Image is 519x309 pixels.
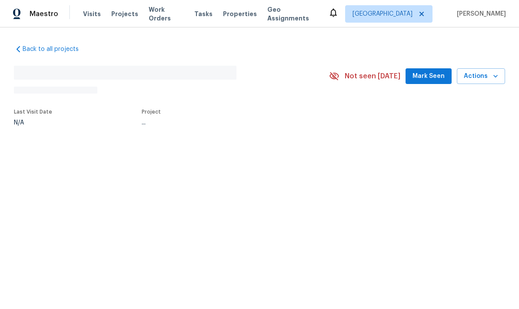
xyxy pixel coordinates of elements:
div: N/A [14,120,52,126]
span: Geo Assignments [267,5,318,23]
span: Last Visit Date [14,109,52,114]
span: Actions [464,71,498,82]
span: Not seen [DATE] [345,72,400,81]
button: Actions [457,68,505,84]
a: Back to all projects [14,45,97,54]
span: Properties [223,10,257,18]
span: Visits [83,10,101,18]
div: ... [142,120,309,126]
span: Maestro [30,10,58,18]
span: Projects [111,10,138,18]
span: Project [142,109,161,114]
span: [PERSON_NAME] [453,10,506,18]
span: [GEOGRAPHIC_DATA] [353,10,413,18]
span: Mark Seen [413,71,445,82]
span: Tasks [194,11,213,17]
button: Mark Seen [406,68,452,84]
span: Work Orders [149,5,184,23]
